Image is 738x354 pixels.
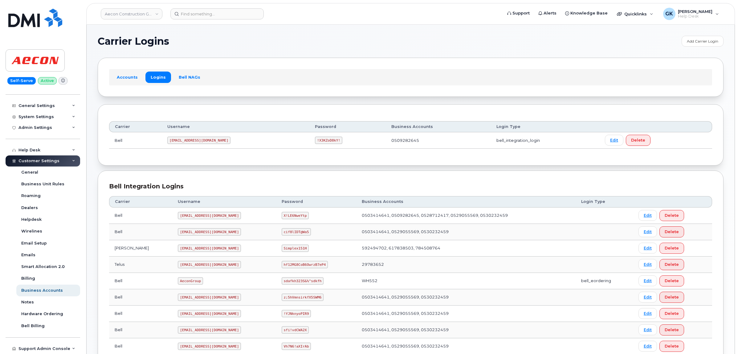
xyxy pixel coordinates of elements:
[356,257,576,273] td: 29783652
[356,240,576,257] td: 592494702, 617838503, 784508764
[109,121,162,132] th: Carrier
[109,196,172,207] th: Carrier
[282,294,324,301] code: z;5hVmnsirkfX5SWM6
[659,243,684,254] button: Delete
[167,137,230,144] code: [EMAIL_ADDRESS][DOMAIN_NAME]
[659,341,684,352] button: Delete
[109,289,172,306] td: Bell
[356,208,576,224] td: 0503414641, 0509282645, 0528712417, 0529055569, 0530232459
[145,72,171,83] a: Logins
[282,261,328,268] code: hf12MG8CoB6OwrzB7eP4
[638,324,657,335] a: Edit
[665,261,679,267] span: Delete
[665,245,679,251] span: Delete
[638,210,657,221] a: Edit
[282,277,324,285] code: sdafkh323S&%^sdkfh
[665,294,679,300] span: Delete
[109,306,172,322] td: Bell
[109,273,172,289] td: Bell
[665,343,679,349] span: Delete
[282,326,309,334] code: sfi!vdCWA2X
[659,275,684,286] button: Delete
[178,310,241,317] code: [EMAIL_ADDRESS][DOMAIN_NAME]
[659,226,684,237] button: Delete
[178,245,241,252] code: [EMAIL_ADDRESS][DOMAIN_NAME]
[659,308,684,319] button: Delete
[178,261,241,268] code: [EMAIL_ADDRESS][DOMAIN_NAME]
[665,311,679,316] span: Delete
[356,224,576,240] td: 0503414641, 0529055569, 0530232459
[356,322,576,338] td: 0503414641, 0529055569, 0530232459
[386,132,491,149] td: 0509282645
[665,327,679,333] span: Delete
[162,121,309,132] th: Username
[356,306,576,322] td: 0503414641, 0529055569, 0530232459
[282,212,309,219] code: X!LE6NweYtp
[178,228,241,236] code: [EMAIL_ADDRESS][DOMAIN_NAME]
[178,326,241,334] code: [EMAIL_ADDRESS][DOMAIN_NAME]
[665,212,679,218] span: Delete
[178,277,203,285] code: AeconGroup
[659,324,684,335] button: Delete
[109,322,172,338] td: Bell
[631,137,645,143] span: Delete
[386,121,491,132] th: Business Accounts
[112,72,143,83] a: Accounts
[356,196,576,207] th: Business Accounts
[315,137,342,144] code: !X3KZoD8kY!
[109,257,172,273] td: Telus
[638,259,657,270] a: Edit
[665,229,679,235] span: Delete
[638,308,657,319] a: Edit
[109,240,172,257] td: [PERSON_NAME]
[605,135,623,146] a: Edit
[626,135,650,146] button: Delete
[282,310,311,317] code: !YJNknyoPIR9
[282,228,311,236] code: cif8lIDT@Wa5
[276,196,356,207] th: Password
[659,259,684,270] button: Delete
[109,182,712,191] div: Bell Integration Logins
[178,212,241,219] code: [EMAIL_ADDRESS][DOMAIN_NAME]
[659,292,684,303] button: Delete
[282,343,311,350] code: Vh7N6!aXIrAb
[576,273,633,289] td: bell_eordering
[178,343,241,350] code: [EMAIL_ADDRESS][DOMAIN_NAME]
[638,275,657,286] a: Edit
[109,224,172,240] td: Bell
[173,72,206,83] a: Bell NAGs
[638,226,657,237] a: Edit
[576,196,633,207] th: Login Type
[682,36,724,47] a: Add Carrier Login
[638,243,657,253] a: Edit
[638,341,657,352] a: Edit
[98,37,169,46] span: Carrier Logins
[665,278,679,284] span: Delete
[172,196,276,207] th: Username
[491,132,599,149] td: bell_integration_login
[309,121,386,132] th: Password
[491,121,599,132] th: Login Type
[282,245,309,252] code: Simplex151H
[356,273,576,289] td: WH552
[109,208,172,224] td: Bell
[109,132,162,149] td: Bell
[178,294,241,301] code: [EMAIL_ADDRESS][DOMAIN_NAME]
[356,289,576,306] td: 0503414641, 0529055569, 0530232459
[638,292,657,303] a: Edit
[659,210,684,221] button: Delete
